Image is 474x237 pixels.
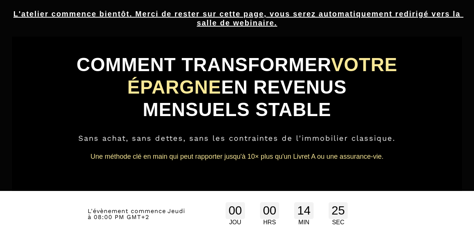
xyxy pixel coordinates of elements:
div: JOU [226,219,245,226]
div: 00 [226,202,245,219]
u: L'atelier commence bientôt. Merci de rester sur cette page, vous serez automatiquement redirigé v... [13,10,464,27]
span: Sans achat, sans dettes, sans les contraintes de l'immobilier classique. [78,134,395,143]
div: 00 [260,202,280,219]
h1: COMMENT TRANSFORMER EN REVENUS MENSUELS STABLE [73,50,401,125]
div: MIN [294,219,314,226]
span: Une méthode clé en main qui peut rapporter jusqu'à 10× plus qu'un Livret A ou une assurance-vie. [91,153,384,160]
span: Jeudi à 08:00 PM GMT+2 [88,207,185,221]
div: 14 [294,202,314,219]
span: L'évènement commence [88,207,166,215]
div: SEC [329,219,348,226]
div: HRS [260,219,280,226]
div: 25 [329,202,348,219]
